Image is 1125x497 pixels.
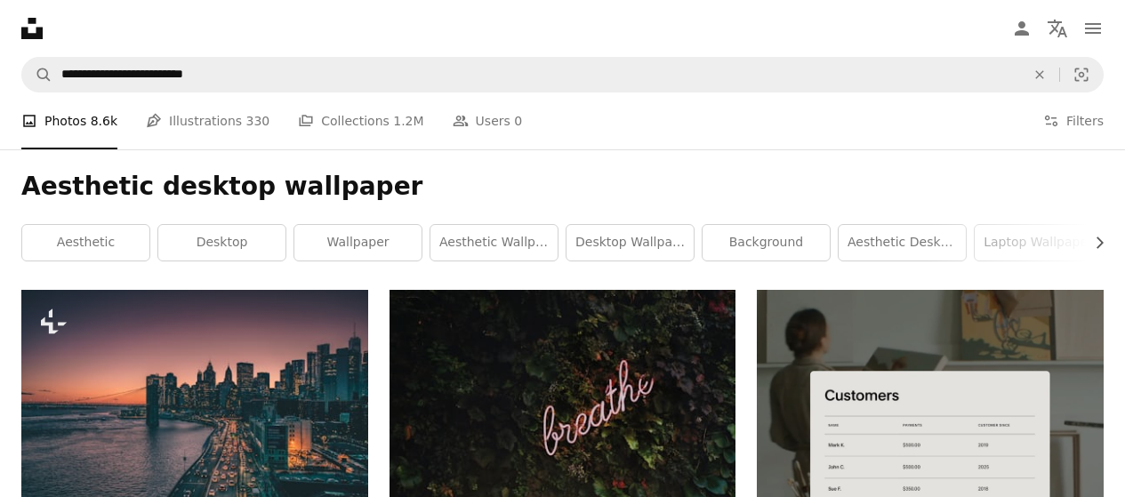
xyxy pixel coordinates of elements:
[1043,92,1104,149] button: Filters
[21,18,43,39] a: Home — Unsplash
[22,225,149,261] a: aesthetic
[146,92,269,149] a: Illustrations 330
[703,225,830,261] a: background
[839,225,966,261] a: aesthetic desktop
[514,111,522,131] span: 0
[158,225,285,261] a: desktop
[21,397,368,413] a: The Manhattan Bridge in the evening, USA
[1083,225,1104,261] button: scroll list to the right
[430,225,558,261] a: aesthetic wallpaper
[975,225,1102,261] a: laptop wallpaper
[21,171,1104,203] h1: Aesthetic desktop wallpaper
[21,57,1104,92] form: Find visuals sitewide
[298,92,423,149] a: Collections 1.2M
[1004,11,1040,46] a: Log in / Sign up
[567,225,694,261] a: desktop wallpaper
[390,397,736,413] a: Breathe neon signage
[1020,58,1059,92] button: Clear
[294,225,422,261] a: wallpaper
[393,111,423,131] span: 1.2M
[1040,11,1075,46] button: Language
[1075,11,1111,46] button: Menu
[453,92,523,149] a: Users 0
[22,58,52,92] button: Search Unsplash
[1060,58,1103,92] button: Visual search
[246,111,270,131] span: 330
